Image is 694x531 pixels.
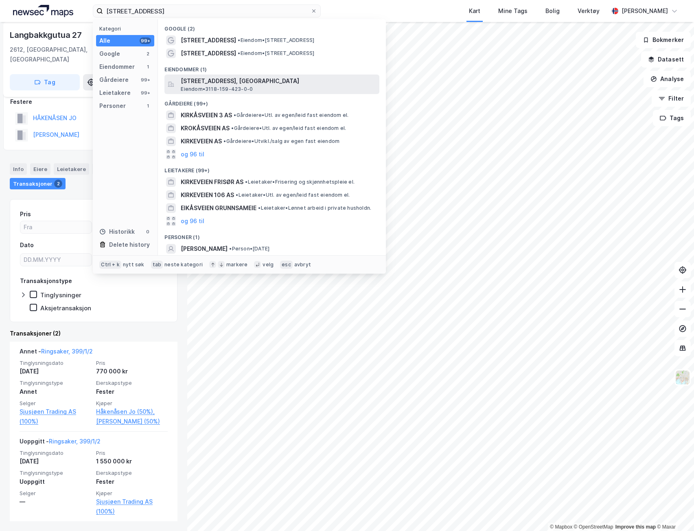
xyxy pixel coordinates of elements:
[231,125,346,132] span: Gårdeiere • Utl. av egen/leid fast eiendom el.
[158,19,386,34] div: Google (2)
[20,490,91,497] span: Selger
[96,380,168,386] span: Eierskapstype
[96,387,168,397] div: Fester
[99,227,135,237] div: Historikk
[40,291,81,299] div: Tinglysninger
[20,456,91,466] div: [DATE]
[229,246,232,252] span: •
[234,112,236,118] span: •
[245,179,247,185] span: •
[158,60,386,75] div: Eiendommer (1)
[653,492,694,531] div: Kontrollprogram for chat
[99,36,110,46] div: Alle
[140,77,151,83] div: 99+
[96,477,168,487] div: Fester
[20,240,34,250] div: Dato
[20,470,91,476] span: Tinglysningstype
[140,37,151,44] div: 99+
[20,437,101,450] div: Uoppgitt -
[103,5,311,17] input: Søk på adresse, matrikkel, gårdeiere, leietakere eller personer
[99,101,126,111] div: Personer
[10,329,177,338] div: Transaksjoner (2)
[96,407,168,417] a: Håkenåsen Jo (50%),
[144,103,151,109] div: 1
[226,261,247,268] div: markere
[644,71,691,87] button: Analyse
[10,178,66,189] div: Transaksjoner
[181,244,228,254] span: [PERSON_NAME]
[54,163,89,175] div: Leietakere
[20,366,91,376] div: [DATE]
[675,370,690,385] img: Z
[652,90,691,107] button: Filter
[41,348,93,355] a: Ringsaker, 399/1/2
[231,125,234,131] span: •
[234,112,348,118] span: Gårdeiere • Utl. av egen/leid fast eiendom el.
[158,94,386,109] div: Gårdeiere (99+)
[223,138,226,144] span: •
[99,88,131,98] div: Leietakere
[258,205,371,211] span: Leietaker • Lønnet arbeid i private husholdn.
[54,180,62,188] div: 2
[294,261,311,268] div: avbryt
[181,203,256,213] span: EIKÅSVEIEN GRUNNSAMEIE
[99,75,129,85] div: Gårdeiere
[258,205,261,211] span: •
[20,387,91,397] div: Annet
[181,48,236,58] span: [STREET_ADDRESS]
[238,50,240,56] span: •
[550,524,572,530] a: Mapbox
[615,524,656,530] a: Improve this map
[151,261,163,269] div: tab
[636,32,691,48] button: Bokmerker
[158,228,386,242] div: Personer (1)
[123,261,144,268] div: nytt søk
[96,360,168,366] span: Pris
[238,50,314,57] span: Eiendom • [STREET_ADDRESS]
[96,450,168,456] span: Pris
[653,492,694,531] iframe: Chat Widget
[96,490,168,497] span: Kjøper
[469,6,480,16] div: Kart
[20,209,31,219] div: Pris
[236,192,238,198] span: •
[181,136,222,146] span: KIRKEVEIEN AS
[653,110,691,126] button: Tags
[238,37,240,43] span: •
[96,366,168,376] div: 770 000 kr
[96,497,168,516] a: Sjusjøen Trading AS (100%)
[20,347,93,360] div: Annet -
[96,417,168,426] a: [PERSON_NAME] (50%)
[238,37,314,44] span: Eiendom • [STREET_ADDRESS]
[96,400,168,407] span: Kjøper
[30,163,50,175] div: Eiere
[181,149,204,159] button: og 96 til
[181,35,236,45] span: [STREET_ADDRESS]
[10,163,27,175] div: Info
[245,179,355,185] span: Leietaker • Frisering og skjønnhetspleie el.
[20,276,72,286] div: Transaksjonstype
[99,49,120,59] div: Google
[144,228,151,235] div: 0
[20,497,91,507] div: —
[96,470,168,476] span: Eierskapstype
[20,254,92,266] input: DD.MM.YYYY
[99,62,135,72] div: Eiendommer
[181,123,230,133] span: KROKÅSVEIEN AS
[92,163,123,175] div: Datasett
[144,64,151,70] div: 1
[181,110,232,120] span: KIRKÅSVEIEN 3 AS
[20,407,91,426] a: Sjusjøen Trading AS (100%)
[229,246,269,252] span: Person • [DATE]
[144,50,151,57] div: 2
[10,45,130,64] div: 2612, [GEOGRAPHIC_DATA], [GEOGRAPHIC_DATA]
[181,86,253,92] span: Eiendom • 3118-159-423-0-0
[164,261,203,268] div: neste kategori
[622,6,668,16] div: [PERSON_NAME]
[99,26,154,32] div: Kategori
[20,400,91,407] span: Selger
[158,161,386,176] div: Leietakere (99+)
[10,74,80,90] button: Tag
[109,240,150,250] div: Delete history
[20,221,92,233] input: Fra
